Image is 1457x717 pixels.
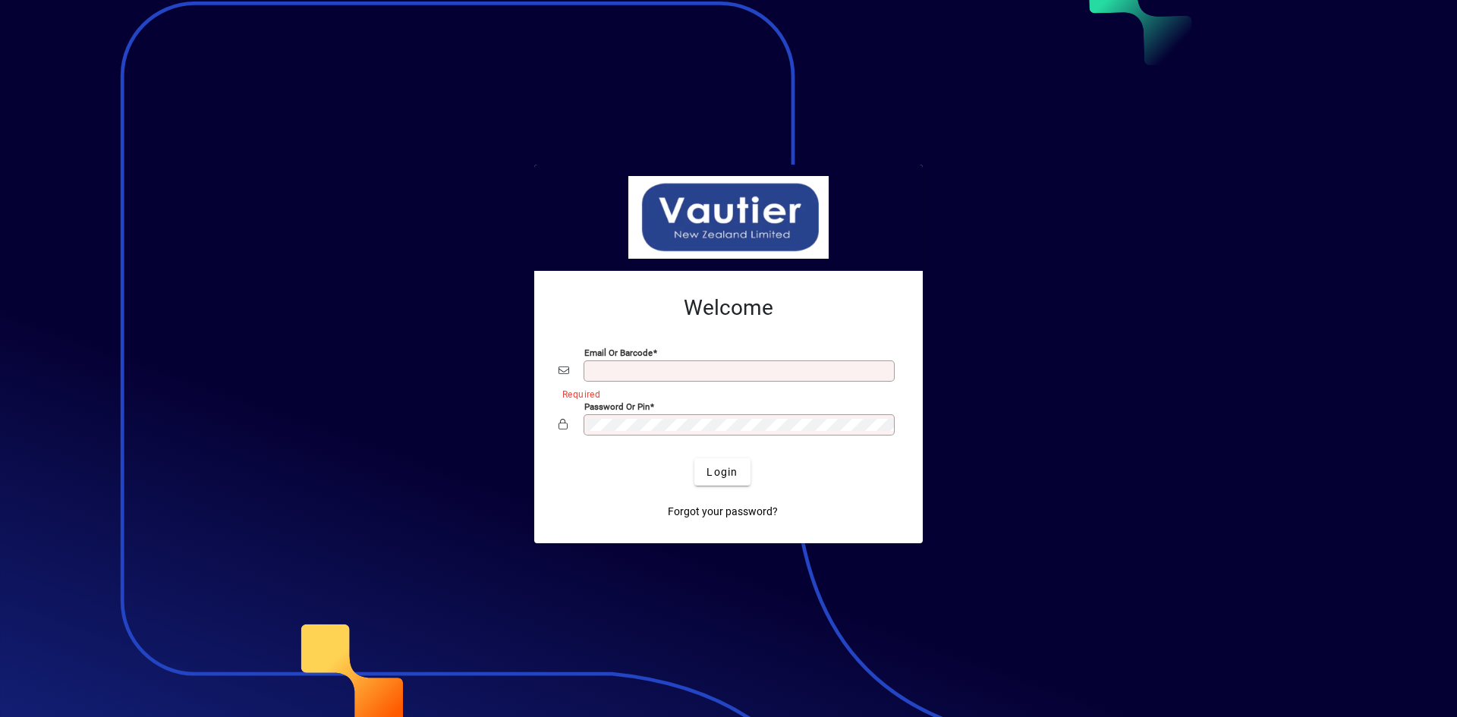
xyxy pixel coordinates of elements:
[706,464,738,480] span: Login
[584,347,653,358] mat-label: Email or Barcode
[559,295,898,321] h2: Welcome
[562,385,886,401] mat-error: Required
[694,458,750,486] button: Login
[584,401,650,412] mat-label: Password or Pin
[668,504,778,520] span: Forgot your password?
[662,498,784,525] a: Forgot your password?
